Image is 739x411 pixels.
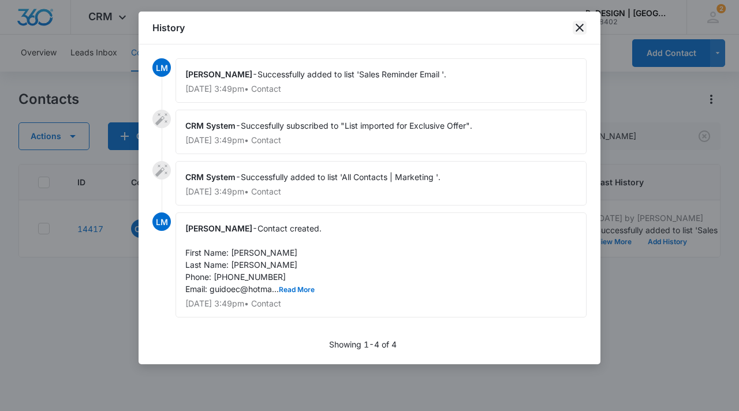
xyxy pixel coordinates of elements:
span: Succesfully subscribed to "List imported for Exclusive Offer". [241,121,472,130]
div: - [176,110,587,154]
p: [DATE] 3:49pm • Contact [185,136,577,144]
span: Successfully added to list 'All Contacts | Marketing '. [241,172,441,182]
span: [PERSON_NAME] [185,223,252,233]
div: - [176,161,587,206]
span: CRM System [185,172,236,182]
span: CRM System [185,121,236,130]
p: [DATE] 3:49pm • Contact [185,85,577,93]
p: [DATE] 3:49pm • Contact [185,300,577,308]
span: LM [152,58,171,77]
div: - [176,212,587,317]
p: Showing 1-4 of 4 [329,338,397,350]
span: [PERSON_NAME] [185,69,252,79]
button: close [573,21,587,35]
h1: History [152,21,185,35]
button: Read More [279,286,315,293]
p: [DATE] 3:49pm • Contact [185,188,577,196]
span: Successfully added to list 'Sales Reminder Email '. [257,69,446,79]
span: LM [152,212,171,231]
div: - [176,58,587,103]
